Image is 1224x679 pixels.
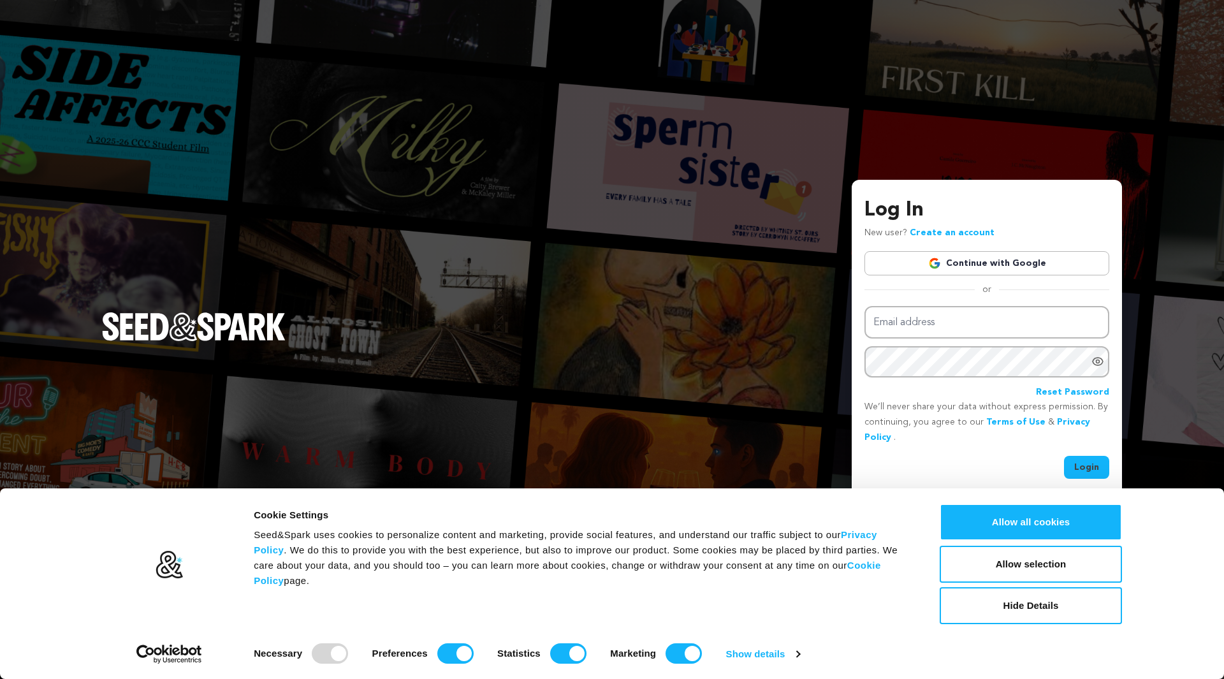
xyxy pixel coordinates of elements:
strong: Statistics [497,648,541,659]
span: or [975,283,999,296]
legend: Consent Selection [253,638,254,639]
a: Usercentrics Cookiebot - opens in a new window [113,645,225,664]
button: Hide Details [940,587,1122,624]
strong: Preferences [372,648,428,659]
a: Seed&Spark Homepage [102,312,286,366]
button: Login [1064,456,1109,479]
button: Allow all cookies [940,504,1122,541]
a: Terms of Use [986,418,1045,427]
a: Privacy Policy [254,529,877,555]
button: Allow selection [940,546,1122,583]
div: Cookie Settings [254,507,911,523]
input: Email address [864,306,1109,339]
a: Create an account [910,228,994,237]
a: Reset Password [1036,385,1109,400]
a: Show password as plain text. Warning: this will display your password on the screen. [1091,355,1104,368]
img: Seed&Spark Logo [102,312,286,340]
img: Google logo [928,257,941,270]
strong: Necessary [254,648,302,659]
strong: Marketing [610,648,656,659]
a: Show details [726,645,800,664]
p: We’ll never share your data without express permission. By continuing, you agree to our & . [864,400,1109,445]
a: Continue with Google [864,251,1109,275]
p: New user? [864,226,994,241]
h3: Log In [864,195,1109,226]
div: Seed&Spark uses cookies to personalize content and marketing, provide social features, and unders... [254,527,911,588]
a: Privacy Policy [864,418,1090,442]
img: logo [155,550,184,580]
